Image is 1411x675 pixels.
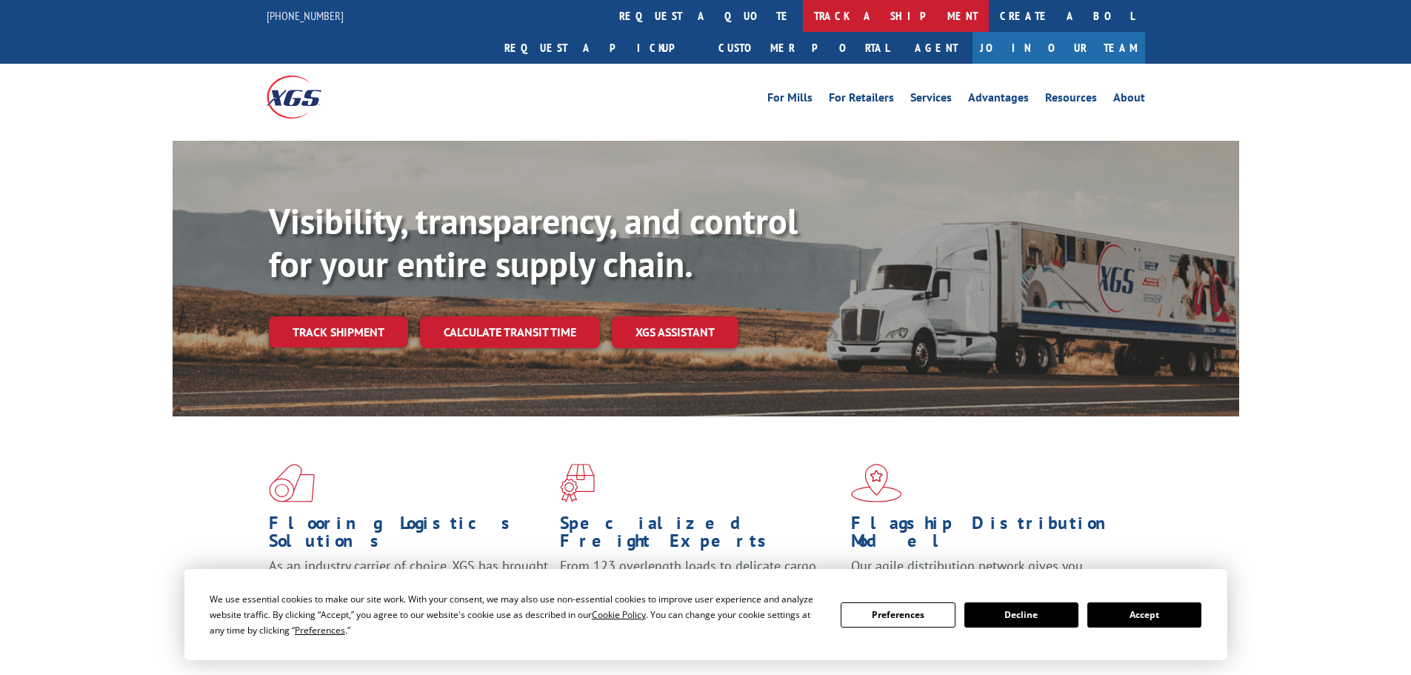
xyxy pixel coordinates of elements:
h1: Flooring Logistics Solutions [269,514,549,557]
a: Calculate transit time [420,316,600,348]
img: xgs-icon-focused-on-flooring-red [560,464,595,502]
div: Cookie Consent Prompt [184,569,1227,660]
p: From 123 overlength loads to delicate cargo, our experienced staff knows the best way to move you... [560,557,840,623]
a: For Retailers [829,92,894,108]
a: Customer Portal [707,32,900,64]
a: Join Our Team [973,32,1145,64]
a: Track shipment [269,316,408,348]
div: We use essential cookies to make our site work. With your consent, we may also use non-essential ... [210,591,823,638]
a: Request a pickup [493,32,707,64]
span: Preferences [295,624,345,636]
img: xgs-icon-flagship-distribution-model-red [851,464,902,502]
a: About [1113,92,1145,108]
h1: Flagship Distribution Model [851,514,1131,557]
span: Our agile distribution network gives you nationwide inventory management on demand. [851,557,1124,592]
a: [PHONE_NUMBER] [267,8,344,23]
span: As an industry carrier of choice, XGS has brought innovation and dedication to flooring logistics... [269,557,548,610]
img: xgs-icon-total-supply-chain-intelligence-red [269,464,315,502]
button: Accept [1087,602,1201,628]
button: Preferences [841,602,955,628]
span: Cookie Policy [592,608,646,621]
a: For Mills [767,92,813,108]
button: Decline [964,602,1078,628]
a: XGS ASSISTANT [612,316,738,348]
a: Agent [900,32,973,64]
a: Services [910,92,952,108]
b: Visibility, transparency, and control for your entire supply chain. [269,198,798,287]
a: Advantages [968,92,1029,108]
a: Resources [1045,92,1097,108]
h1: Specialized Freight Experts [560,514,840,557]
